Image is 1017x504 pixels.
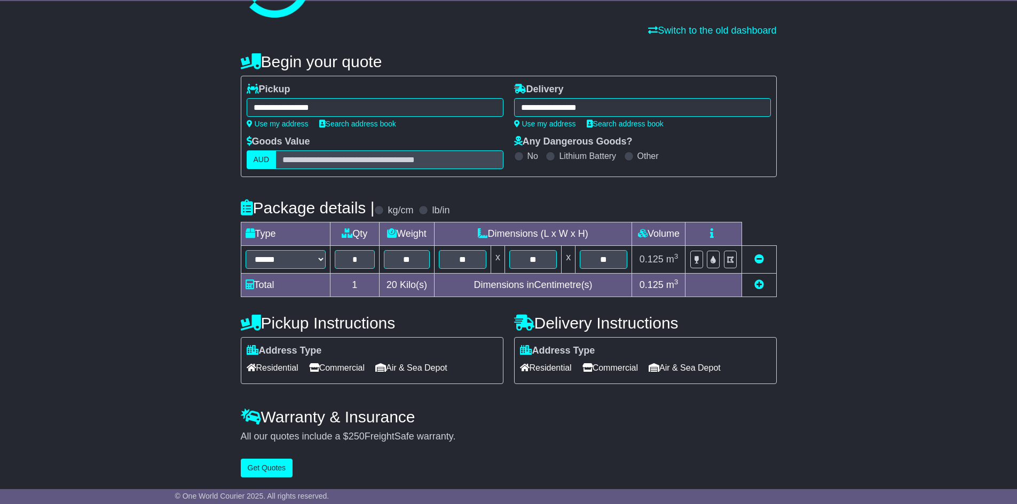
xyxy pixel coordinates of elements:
[241,53,777,70] h4: Begin your quote
[649,359,721,376] span: Air & Sea Depot
[514,314,777,332] h4: Delivery Instructions
[330,274,380,297] td: 1
[247,119,309,128] a: Use my address
[175,492,329,500] span: © One World Courier 2025. All rights reserved.
[514,119,576,128] a: Use my address
[375,359,447,376] span: Air & Sea Depot
[319,119,396,128] a: Search address book
[587,119,664,128] a: Search address book
[241,459,293,477] button: Get Quotes
[520,359,572,376] span: Residential
[632,222,685,246] td: Volume
[380,222,435,246] td: Weight
[380,274,435,297] td: Kilo(s)
[640,279,664,290] span: 0.125
[491,246,504,274] td: x
[247,345,322,357] label: Address Type
[520,345,595,357] label: Address Type
[247,150,277,169] label: AUD
[754,254,764,265] a: Remove this item
[247,136,310,148] label: Goods Value
[241,431,777,443] div: All our quotes include a $ FreightSafe warranty.
[514,136,633,148] label: Any Dangerous Goods?
[241,222,330,246] td: Type
[527,151,538,161] label: No
[674,252,679,260] sup: 3
[247,84,290,95] label: Pickup
[247,359,298,376] span: Residential
[388,205,413,217] label: kg/cm
[387,279,397,290] span: 20
[648,25,776,36] a: Switch to the old dashboard
[514,84,564,95] label: Delivery
[637,151,659,161] label: Other
[432,205,450,217] label: lb/in
[241,408,777,426] h4: Warranty & Insurance
[241,314,503,332] h4: Pickup Instructions
[241,199,375,217] h4: Package details |
[330,222,380,246] td: Qty
[674,278,679,286] sup: 3
[349,431,365,442] span: 250
[666,254,679,265] span: m
[434,274,632,297] td: Dimensions in Centimetre(s)
[559,151,616,161] label: Lithium Battery
[241,274,330,297] td: Total
[582,359,638,376] span: Commercial
[754,279,764,290] a: Add new item
[562,246,575,274] td: x
[309,359,365,376] span: Commercial
[640,254,664,265] span: 0.125
[434,222,632,246] td: Dimensions (L x W x H)
[666,279,679,290] span: m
